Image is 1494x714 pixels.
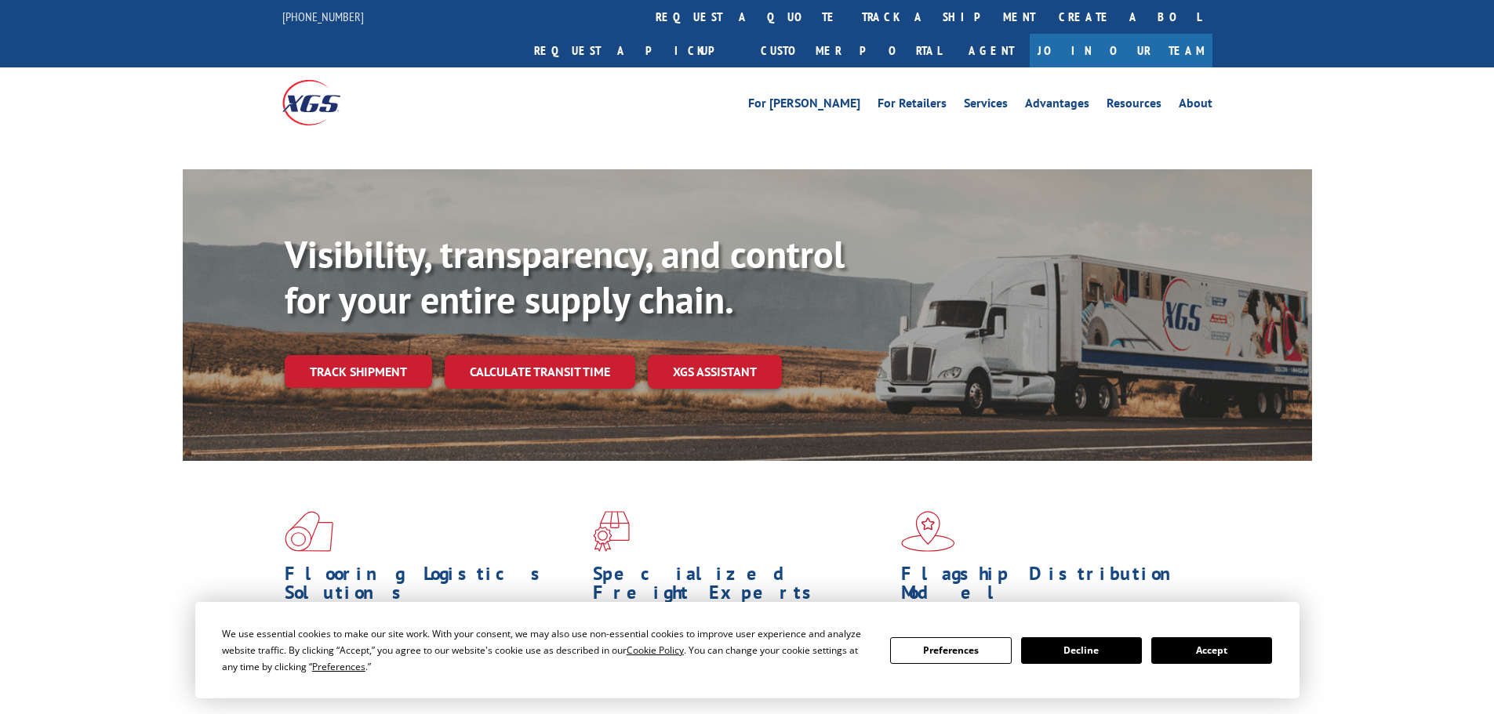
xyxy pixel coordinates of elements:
[627,643,684,657] span: Cookie Policy
[312,660,365,673] span: Preferences
[285,511,333,552] img: xgs-icon-total-supply-chain-intelligence-red
[1021,637,1142,664] button: Decline
[222,625,871,675] div: We use essential cookies to make our site work. With your consent, we may also use non-essential ...
[1025,97,1089,114] a: Advantages
[901,564,1198,610] h1: Flagship Distribution Model
[522,34,749,67] a: Request a pickup
[285,355,432,388] a: Track shipment
[282,9,364,24] a: [PHONE_NUMBER]
[901,511,955,552] img: xgs-icon-flagship-distribution-model-red
[648,355,782,389] a: XGS ASSISTANT
[1107,97,1161,114] a: Resources
[195,602,1300,698] div: Cookie Consent Prompt
[1151,637,1272,664] button: Accept
[1179,97,1212,114] a: About
[1030,34,1212,67] a: Join Our Team
[285,230,845,324] b: Visibility, transparency, and control for your entire supply chain.
[593,511,630,552] img: xgs-icon-focused-on-flooring-red
[878,97,947,114] a: For Retailers
[285,564,581,610] h1: Flooring Logistics Solutions
[749,34,953,67] a: Customer Portal
[890,637,1011,664] button: Preferences
[593,564,889,610] h1: Specialized Freight Experts
[748,97,860,114] a: For [PERSON_NAME]
[953,34,1030,67] a: Agent
[964,97,1008,114] a: Services
[445,355,635,389] a: Calculate transit time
